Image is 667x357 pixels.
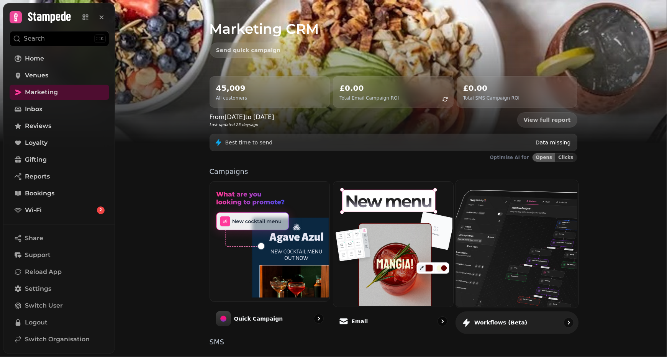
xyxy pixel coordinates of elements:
span: Clicks [558,155,573,160]
img: Quick Campaign [209,181,329,301]
span: Wi-Fi [25,206,42,215]
button: Switch User [10,298,109,313]
svg: go to [439,318,446,325]
a: Inbox [10,102,109,117]
a: Loyalty [10,135,109,151]
svg: go to [315,315,323,323]
p: Total SMS Campaign ROI [463,95,520,101]
a: Settings [10,281,109,296]
p: Email [351,318,368,325]
p: Data missing [536,139,571,146]
button: refresh [439,93,452,106]
a: View full report [517,112,577,128]
span: Support [25,251,51,260]
p: SMS [210,339,577,346]
h1: Marketing CRM [210,3,577,36]
h2: £0.00 [463,83,520,93]
button: Logout [10,315,109,330]
p: Campaigns [210,168,577,175]
img: Workflows (beta) [455,179,577,307]
a: Workflows (beta)Workflows (beta) [456,180,579,334]
a: Wi-Fi2 [10,203,109,218]
p: Quick Campaign [234,315,283,323]
a: Switch Organisation [10,332,109,347]
span: Share [25,234,43,243]
h2: 45,009 [216,83,247,93]
span: Bookings [25,189,54,198]
p: Optimise AI for [490,154,529,160]
button: Clicks [555,153,577,162]
a: Home [10,51,109,66]
p: All customers [216,95,247,101]
span: Reports [25,172,50,181]
p: Best time to send [225,139,273,146]
h2: £0.00 [339,83,399,93]
span: Switch Organisation [25,335,90,344]
div: ⌘K [94,34,106,43]
button: Opens [533,153,556,162]
span: Opens [536,155,552,160]
span: Home [25,54,44,63]
a: Gifting [10,152,109,167]
a: Bookings [10,186,109,201]
span: Send quick campaign [216,47,280,53]
span: Reviews [25,121,51,131]
span: Loyalty [25,138,48,147]
p: Last updated 25 days ago [210,122,274,128]
a: Venues [10,68,109,83]
a: Reviews [10,118,109,134]
button: Send quick campaign [210,43,287,58]
button: Support [10,247,109,263]
a: Marketing [10,85,109,100]
span: Settings [25,284,51,293]
button: Reload App [10,264,109,280]
svg: go to [565,319,572,326]
button: Share [10,231,109,246]
span: Inbox [25,105,43,114]
a: Quick CampaignQuick Campaign [210,181,330,332]
p: From [DATE] to [DATE] [210,113,274,122]
span: 2 [100,208,102,213]
p: Total Email Campaign ROI [339,95,399,101]
span: Reload App [25,267,62,277]
button: Search⌘K [10,31,109,46]
p: Workflows (beta) [474,319,528,326]
p: Search [24,34,45,43]
img: Email [333,181,452,306]
span: Venues [25,71,48,80]
span: Logout [25,318,48,327]
span: Marketing [25,88,58,97]
span: Gifting [25,155,47,164]
a: Reports [10,169,109,184]
span: Switch User [25,301,63,310]
a: EmailEmail [333,181,454,332]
